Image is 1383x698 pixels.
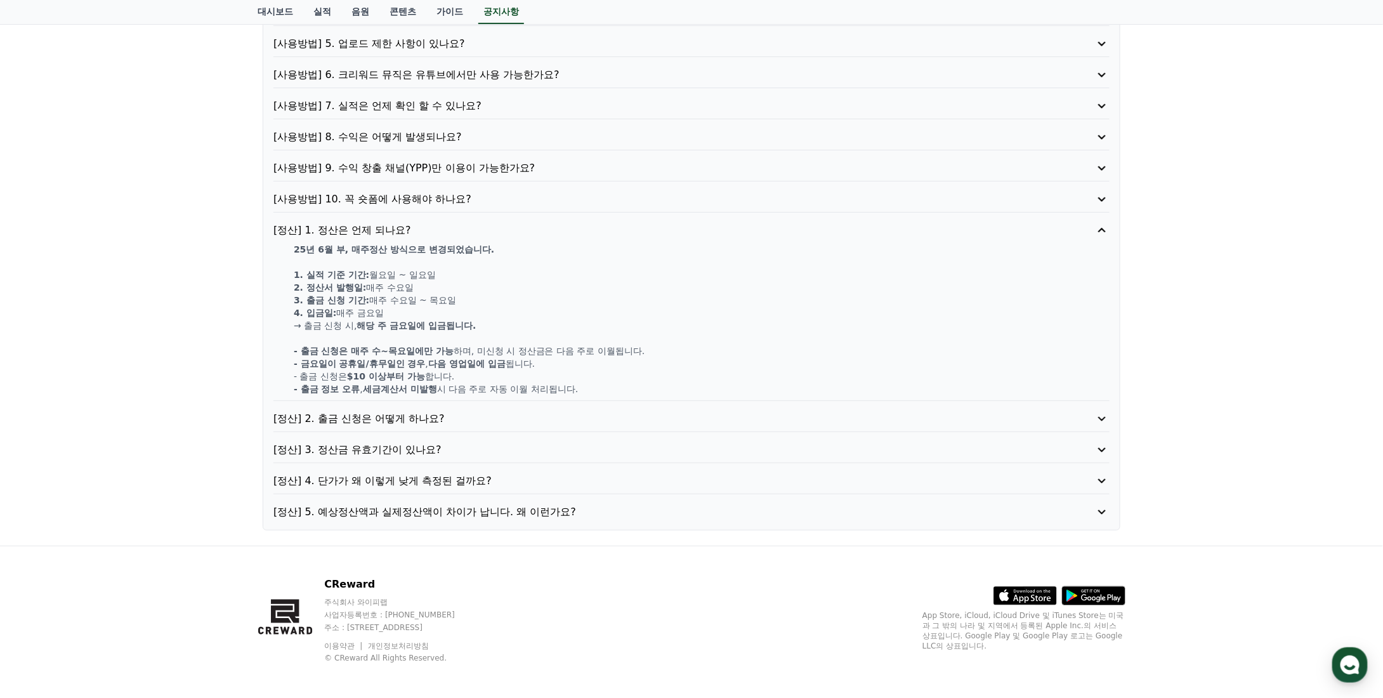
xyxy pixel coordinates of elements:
[324,622,479,633] p: 주소 : [STREET_ADDRESS]
[294,244,494,254] strong: 25년 6월 부, 매주정산 방식으로 변경되었습니다.
[294,345,1110,357] p: 하며, 미신청 시 정산금은 다음 주로 이월됩니다.
[84,402,164,434] a: 대화
[294,359,426,369] strong: - 금요일이 공휴일/휴무일인 경우
[273,473,1043,489] p: [정산] 4. 단가가 왜 이렇게 낮게 측정된 걸까요?
[273,129,1043,145] p: [사용방법] 8. 수익은 어떻게 발생되나요?
[273,411,1043,426] p: [정산] 2. 출금 신청은 어떻게 하나요?
[273,67,1043,82] p: [사용방법] 6. 크리워드 뮤직은 유튜브에서만 사용 가능한가요?
[273,67,1110,82] button: [사용방법] 6. 크리워드 뮤직은 유튜브에서만 사용 가능한가요?
[273,192,1043,207] p: [사용방법] 10. 꼭 숏폼에 사용해야 하나요?
[273,504,1043,520] p: [정산] 5. 예상정산액과 실제정산액이 차이가 납니다. 왜 이런가요?
[294,384,360,394] strong: - 출금 정보 오류
[196,421,211,431] span: 설정
[428,359,506,369] strong: 다음 영업일에 입금
[273,36,1043,51] p: [사용방법] 5. 업로드 제한 사항이 있나요?
[273,442,1110,458] button: [정산] 3. 정산금 유효기간이 있나요?
[324,610,479,620] p: 사업자등록번호 : [PHONE_NUMBER]
[357,320,476,331] strong: 해당 주 금요일에 입금됩니다.
[294,282,366,293] strong: 2. 정산서 발행일:
[273,192,1110,207] button: [사용방법] 10. 꼭 숏폼에 사용해야 하나요?
[324,597,479,607] p: 주식회사 와이피랩
[368,642,429,650] a: 개인정보처리방침
[273,442,1043,458] p: [정산] 3. 정산금 유효기간이 있나요?
[40,421,48,431] span: 홈
[294,268,1110,281] p: 월요일 ~ 일요일
[116,422,131,432] span: 대화
[294,294,1110,306] p: 매주 수요일 ~ 목요일
[294,281,1110,294] p: 매주 수요일
[273,36,1110,51] button: [사용방법] 5. 업로드 제한 사항이 있나요?
[294,308,337,318] strong: 4. 입금일:
[273,161,1043,176] p: [사용방법] 9. 수익 창출 채널(YPP)만 이용이 가능한가요?
[294,319,1110,332] p: → 출금 신청 시,
[294,357,1110,370] p: , 됩니다.
[273,161,1110,176] button: [사용방법] 9. 수익 창출 채널(YPP)만 이용이 가능한가요?
[273,129,1110,145] button: [사용방법] 8. 수익은 어떻게 발생되나요?
[273,98,1110,114] button: [사용방법] 7. 실적은 언제 확인 할 수 있나요?
[922,610,1125,651] p: App Store, iCloud, iCloud Drive 및 iTunes Store는 미국과 그 밖의 나라 및 지역에서 등록된 Apple Inc.의 서비스 상표입니다. Goo...
[4,402,84,434] a: 홈
[273,223,1043,238] p: [정산] 1. 정산은 언제 되나요?
[294,306,1110,319] p: 매주 금요일
[294,295,369,305] strong: 3. 출금 신청 기간:
[294,370,1110,383] p: - 출금 신청은 합니다.
[273,223,1110,238] button: [정산] 1. 정산은 언제 되나요?
[273,411,1110,426] button: [정산] 2. 출금 신청은 어떻게 하나요?
[324,642,364,650] a: 이용약관
[164,402,244,434] a: 설정
[294,346,454,356] strong: - 출금 신청은 매주 수~목요일에만 가능
[273,504,1110,520] button: [정산] 5. 예상정산액과 실제정산액이 차이가 납니다. 왜 이런가요?
[294,270,369,280] strong: 1. 실적 기준 기간:
[347,371,425,381] strong: $10 이상부터 가능
[324,653,479,663] p: © CReward All Rights Reserved.
[273,98,1043,114] p: [사용방법] 7. 실적은 언제 확인 할 수 있나요?
[294,383,1110,395] p: , 시 다음 주로 자동 이월 처리됩니다.
[363,384,437,394] strong: 세금계산서 미발행
[273,473,1110,489] button: [정산] 4. 단가가 왜 이렇게 낮게 측정된 걸까요?
[324,577,479,592] p: CReward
